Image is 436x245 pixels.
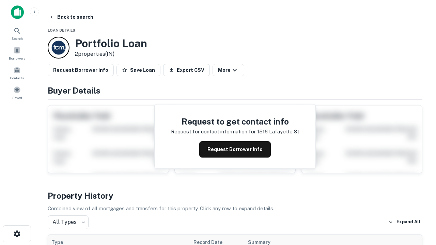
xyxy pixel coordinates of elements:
button: More [213,64,244,76]
a: Search [2,24,32,43]
span: Loan Details [48,28,75,32]
iframe: Chat Widget [402,169,436,201]
a: Saved [2,83,32,102]
h4: Buyer Details [48,84,422,97]
button: Request Borrower Info [199,141,271,158]
a: Contacts [2,64,32,82]
button: Save Loan [116,64,160,76]
h3: Portfolio Loan [75,37,147,50]
span: Saved [12,95,22,100]
button: Expand All [387,217,422,227]
h4: Request to get contact info [171,115,299,128]
p: 1516 lafayette st [257,128,299,136]
button: Export CSV [163,64,210,76]
p: Request for contact information for [171,128,256,136]
a: Borrowers [2,44,32,62]
h4: Property History [48,190,422,202]
span: Search [12,36,23,41]
span: Borrowers [9,55,25,61]
span: Contacts [10,75,24,81]
p: 2 properties (IN) [75,50,147,58]
button: Request Borrower Info [48,64,114,76]
p: Combined view of all mortgages and transfers for this property. Click any row to expand details. [48,205,422,213]
button: Back to search [46,11,96,23]
div: All Types [48,215,89,229]
img: capitalize-icon.png [11,5,24,19]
